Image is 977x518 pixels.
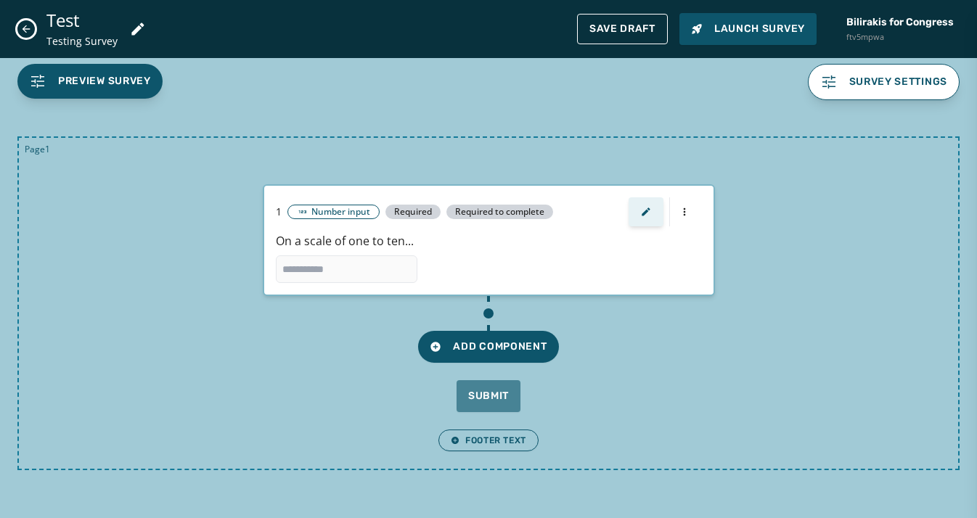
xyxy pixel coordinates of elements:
[577,14,668,44] button: Save Draft
[846,15,954,30] span: Bilirakis for Congress
[679,13,817,45] button: Launch Survey
[276,232,702,250] p: On a scale of one to ten...
[58,74,151,89] span: Preview Survey
[385,205,441,219] span: Required
[451,435,526,446] span: Footer Text
[46,34,118,49] span: Testing Survey
[276,205,282,219] span: 1
[470,296,507,331] div: Add component after component 1
[311,206,370,218] span: Number input
[12,12,473,28] body: Rich Text Area
[25,144,50,155] span: Page 1
[808,64,960,100] button: Survey settings
[589,23,655,35] span: Save Draft
[849,76,948,88] span: Survey settings
[457,380,520,412] button: Submit
[17,64,163,99] button: Preview Survey
[46,9,118,31] span: Test
[468,389,509,403] span: Submit
[430,340,547,354] span: Add Component
[438,429,539,451] button: Footer Text
[846,31,954,44] span: ftv5mpwa
[418,331,558,363] button: Add Component
[446,205,553,219] span: Required to complete
[691,22,805,36] span: Launch Survey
